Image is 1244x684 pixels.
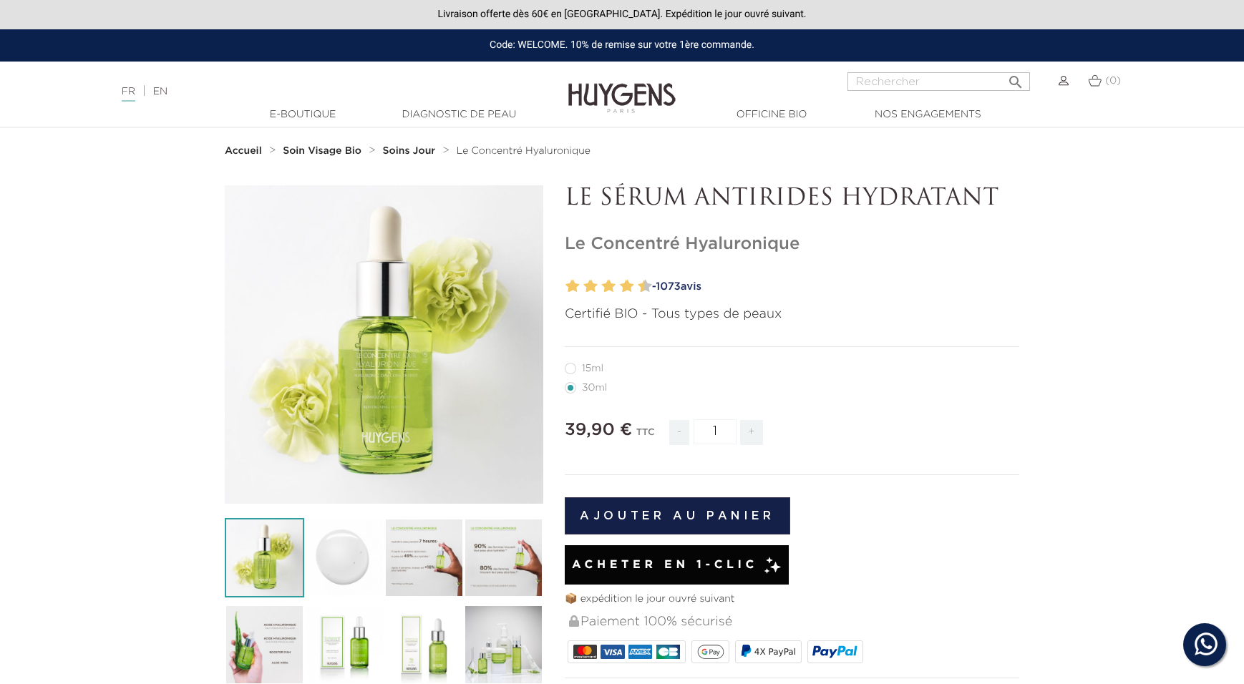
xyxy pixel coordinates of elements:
[856,107,999,122] a: Nos engagements
[847,72,1030,91] input: Rechercher
[153,87,167,97] a: EN
[383,145,439,157] a: Soins Jour
[623,276,633,297] label: 8
[569,276,580,297] label: 2
[225,146,262,156] strong: Accueil
[636,417,655,456] div: TTC
[568,607,1019,637] div: Paiement 100% sécurisé
[669,420,689,445] span: -
[283,146,361,156] strong: Soin Visage Bio
[587,276,598,297] label: 4
[697,645,724,659] img: google_pay
[1105,76,1121,86] span: (0)
[617,276,622,297] label: 7
[122,87,135,102] a: FR
[641,276,652,297] label: 10
[565,185,1019,212] p: LE SÉRUM ANTIRIDES HYDRATANT
[565,305,1019,324] p: Certifié BIO - Tous types de peaux
[700,107,843,122] a: Officine Bio
[115,83,507,100] div: |
[283,145,365,157] a: Soin Visage Bio
[565,421,632,439] span: 39,90 €
[754,647,796,657] span: 4X PayPal
[565,497,790,534] button: Ajouter au panier
[628,645,652,659] img: AMEX
[601,645,624,659] img: VISA
[387,107,530,122] a: Diagnostic de peau
[569,615,579,627] img: Paiement 100% sécurisé
[1007,69,1024,87] i: 
[568,60,676,115] img: Huygens
[565,592,1019,607] p: 📦 expédition le jour ouvré suivant
[647,276,1019,298] a: -1073avis
[656,281,681,292] span: 1073
[605,276,616,297] label: 6
[225,145,265,157] a: Accueil
[656,645,680,659] img: CB_NATIONALE
[565,234,1019,255] h1: Le Concentré Hyaluronique
[573,645,597,659] img: MASTERCARD
[225,518,304,597] img: Le Concentré Hyaluronique
[580,276,585,297] label: 3
[231,107,374,122] a: E-Boutique
[565,382,624,394] label: 30ml
[740,420,763,445] span: +
[563,276,568,297] label: 1
[457,146,591,156] span: Le Concentré Hyaluronique
[635,276,640,297] label: 9
[565,363,621,374] label: 15ml
[304,605,384,684] img: Le Concentré Hyaluronique
[383,146,436,156] strong: Soins Jour
[1003,68,1029,87] button: 
[457,145,591,157] a: Le Concentré Hyaluronique
[599,276,604,297] label: 5
[694,419,737,444] input: Quantité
